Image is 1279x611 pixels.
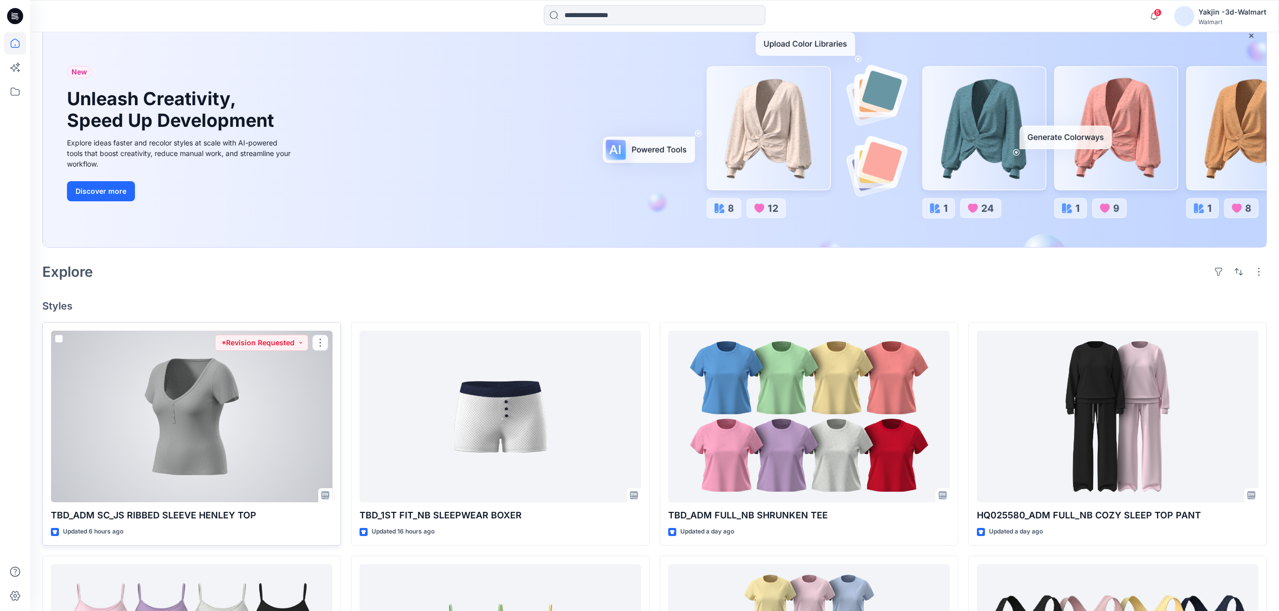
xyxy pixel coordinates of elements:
a: TBD_ADM FULL_NB SHRUNKEN TEE [668,331,950,503]
h2: Explore [42,264,93,280]
img: avatar [1174,6,1194,26]
span: New [72,66,87,78]
div: Walmart [1198,18,1266,26]
p: HQ025580_ADM FULL_NB COZY SLEEP TOP PANT [977,508,1258,522]
p: TBD_1ST FIT_NB SLEEPWEAR BOXER [360,508,641,522]
p: TBD_ADM SC_JS RIBBED SLEEVE HENLEY TOP [51,508,332,522]
div: Yakjin -3d-Walmart [1198,6,1266,18]
button: Discover more [67,181,135,201]
div: Explore ideas faster and recolor styles at scale with AI-powered tools that boost creativity, red... [67,137,294,169]
p: Updated a day ago [680,526,734,537]
h1: Unleash Creativity, Speed Up Development [67,88,278,131]
span: 5 [1154,9,1162,17]
h4: Styles [42,300,1267,312]
p: Updated a day ago [989,526,1043,537]
a: Discover more [67,181,294,201]
a: TBD_ADM SC_JS RIBBED SLEEVE HENLEY TOP [51,331,332,503]
p: Updated 16 hours ago [372,526,435,537]
a: HQ025580_ADM FULL_NB COZY SLEEP TOP PANT [977,331,1258,503]
a: TBD_1ST FIT_NB SLEEPWEAR BOXER [360,331,641,503]
p: Updated 6 hours ago [63,526,123,537]
p: TBD_ADM FULL_NB SHRUNKEN TEE [668,508,950,522]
